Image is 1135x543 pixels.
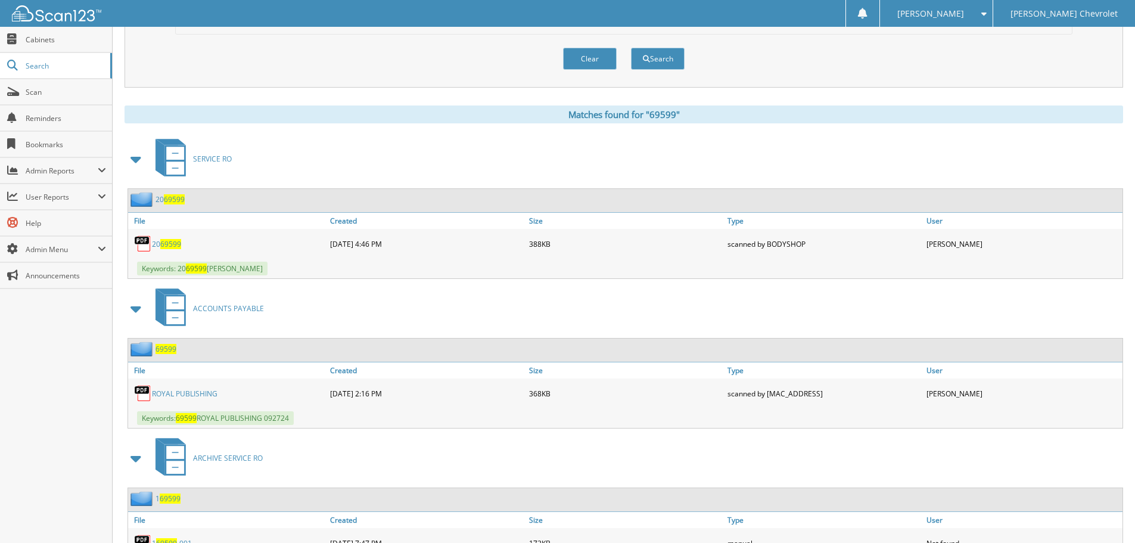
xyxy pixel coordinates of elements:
[26,244,98,255] span: Admin Menu
[923,512,1122,528] a: User
[160,239,181,249] span: 69599
[923,381,1122,405] div: [PERSON_NAME]
[26,35,106,45] span: Cabinets
[193,303,264,314] span: ACCOUNTS PAYABLE
[130,342,156,356] img: folder2.png
[156,344,176,354] a: 69599
[26,139,106,150] span: Bookmarks
[526,381,725,405] div: 368KB
[160,494,181,504] span: 69599
[164,194,185,204] span: 69599
[125,106,1123,123] div: Matches found for "69599"
[26,218,106,228] span: Help
[724,362,923,378] a: Type
[193,154,232,164] span: SERVICE RO
[923,362,1122,378] a: User
[724,381,923,405] div: scanned by [MAC_ADDRESS]
[526,213,725,229] a: Size
[148,285,264,332] a: ACCOUNTS PAYABLE
[186,263,207,274] span: 69599
[148,435,263,482] a: ARCHIVE SERVICE RO
[148,135,232,182] a: SERVICE RO
[26,113,106,123] span: Reminders
[327,362,526,378] a: Created
[134,235,152,253] img: PDF.png
[923,232,1122,256] div: [PERSON_NAME]
[12,5,101,21] img: scan123-logo-white.svg
[128,512,327,528] a: File
[1010,10,1118,17] span: [PERSON_NAME] Chevrolet
[563,48,617,70] button: Clear
[130,192,156,207] img: folder2.png
[193,453,263,463] span: ARCHIVE SERVICE RO
[26,271,106,281] span: Announcements
[152,389,217,399] a: ROYAL PUBLISHING
[26,87,106,97] span: Scan
[724,512,923,528] a: Type
[526,232,725,256] div: 388KB
[1075,486,1135,543] iframe: Chat Widget
[631,48,685,70] button: Search
[134,384,152,402] img: PDF.png
[327,381,526,405] div: [DATE] 2:16 PM
[137,411,294,425] span: Keywords: ROYAL PUBLISHING 092724
[327,213,526,229] a: Created
[26,192,98,202] span: User Reports
[156,494,181,504] a: 169599
[26,166,98,176] span: Admin Reports
[724,213,923,229] a: Type
[130,491,156,506] img: folder2.png
[128,362,327,378] a: File
[26,61,104,71] span: Search
[128,213,327,229] a: File
[137,262,268,275] span: Keywords: 20 [PERSON_NAME]
[724,232,923,256] div: scanned by BODYSHOP
[327,512,526,528] a: Created
[897,10,964,17] span: [PERSON_NAME]
[526,362,725,378] a: Size
[176,413,197,423] span: 69599
[526,512,725,528] a: Size
[156,194,185,204] a: 2069599
[327,232,526,256] div: [DATE] 4:46 PM
[923,213,1122,229] a: User
[152,239,181,249] a: 2069599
